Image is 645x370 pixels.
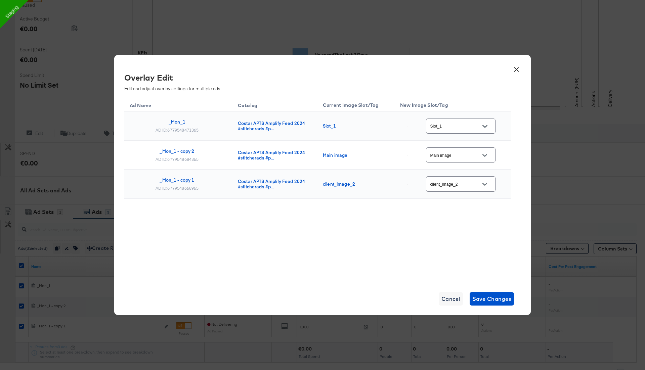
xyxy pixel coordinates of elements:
[323,152,387,158] div: Main image
[238,102,266,108] span: Catalog
[317,97,395,112] th: Current Image Slot/Tag
[470,292,514,306] button: Save Changes
[480,121,490,131] button: Open
[395,97,511,112] th: New Image Slot/Tag
[156,185,199,191] div: AD ID: 6779548668965
[439,292,463,306] button: Cancel
[160,148,194,154] div: _Mon_1 - copy 2
[130,102,160,108] span: Ad Name
[238,179,309,189] div: Costar APTS Amplify Feed 2024 #stitcherads #p...
[441,294,460,304] span: Cancel
[124,72,506,92] div: Edit and adjust overlay settings for multiple ads
[169,119,185,125] div: _Mon_1
[156,127,199,133] div: AD ID: 6779548471365
[124,72,506,83] div: Overlay Edit
[480,150,490,160] button: Open
[323,123,387,129] div: Slot_1
[323,181,387,187] div: client_image_2
[510,62,522,74] button: ×
[472,294,512,304] span: Save Changes
[238,121,309,131] div: Costar APTS Amplify Feed 2024 #stitcherads #p...
[160,177,194,183] div: _Mon_1 - copy 1
[480,179,490,189] button: Open
[238,150,309,160] div: Costar APTS Amplify Feed 2024 #stitcherads #p...
[156,156,199,162] div: AD ID: 6779548684365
